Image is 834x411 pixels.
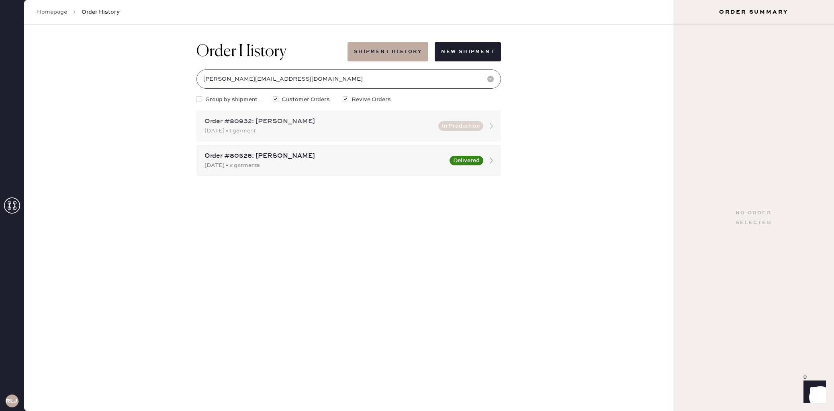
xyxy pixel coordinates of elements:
[196,42,286,61] h1: Order History
[435,42,501,61] button: New Shipment
[6,398,18,404] h3: RLJA
[82,8,120,16] span: Order History
[438,121,483,131] button: In Production
[204,117,433,126] div: Order #80932: [PERSON_NAME]
[796,375,830,409] iframe: Front Chat
[205,95,258,104] span: Group by shipment
[204,161,445,170] div: [DATE] • 2 garments
[204,151,445,161] div: Order #80526: [PERSON_NAME]
[347,42,428,61] button: Shipment History
[37,8,67,16] a: Homepage
[673,8,834,16] h3: Order Summary
[196,69,501,89] input: Search by order number, customer name, email or phone number
[352,95,391,104] span: Revive Orders
[204,126,433,135] div: [DATE] • 1 garment
[450,156,483,165] button: Delivered
[282,95,330,104] span: Customer Orders
[736,208,772,228] div: No order selected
